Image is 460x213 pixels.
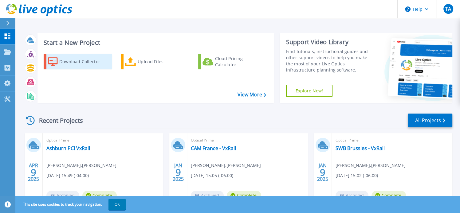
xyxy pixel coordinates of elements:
[336,191,368,200] span: Archived
[317,161,328,184] div: JAN 2025
[175,170,181,175] span: 9
[24,113,91,128] div: Recent Projects
[191,191,224,200] span: Archived
[46,137,159,144] span: Optical Prime
[408,114,452,127] a: All Projects
[172,161,184,184] div: JAN 2025
[320,170,325,175] span: 9
[46,145,90,151] a: Ashburn PCI VxRail
[336,145,385,151] a: SWB Brussles - VxRail
[46,191,79,200] span: Archived
[286,38,372,46] div: Support Video Library
[227,191,261,200] span: Complete
[336,162,406,169] span: [PERSON_NAME] , [PERSON_NAME]
[286,48,372,73] div: Find tutorials, instructional guides and other support videos to help you make the most of your L...
[59,56,108,68] div: Download Collector
[138,56,187,68] div: Upload Files
[191,172,233,179] span: [DATE] 15:05 (-06:00)
[31,170,36,175] span: 9
[46,162,116,169] span: [PERSON_NAME] , [PERSON_NAME]
[336,137,449,144] span: Optical Prime
[372,191,406,200] span: Complete
[82,191,117,200] span: Complete
[44,39,266,46] h3: Start a New Project
[198,54,267,69] a: Cloud Pricing Calculator
[17,199,126,210] span: This site uses cookies to track your navigation.
[44,54,112,69] a: Download Collector
[286,85,333,97] a: Explore Now!
[121,54,189,69] a: Upload Files
[215,56,264,68] div: Cloud Pricing Calculator
[191,145,236,151] a: CAM France - VxRail
[108,199,126,210] button: OK
[445,6,451,11] span: TA
[237,92,266,98] a: View More
[191,137,304,144] span: Optical Prime
[336,172,378,179] span: [DATE] 15:02 (-06:00)
[46,172,89,179] span: [DATE] 15:49 (-04:00)
[191,162,261,169] span: [PERSON_NAME] , [PERSON_NAME]
[28,161,39,184] div: APR 2025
